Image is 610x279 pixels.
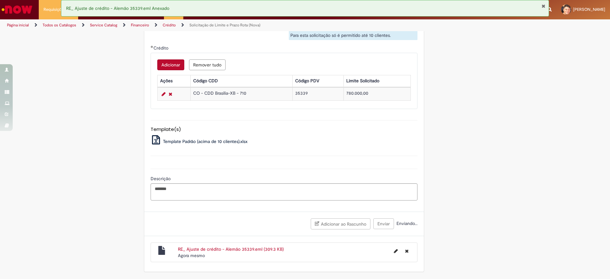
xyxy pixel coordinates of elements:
[160,90,167,98] a: Editar Linha 1
[390,246,402,256] button: Editar nome de arquivo RE_ Ajuste de crédito - Alemão 35339.eml
[573,7,605,12] span: [PERSON_NAME]
[5,19,402,31] ul: Trilhas de página
[401,246,412,256] button: Excluir RE_ Ajuste de crédito - Alemão 35339.eml
[178,253,205,258] span: Agora mesmo
[157,75,190,87] th: Ações
[7,23,29,28] a: Página inicial
[151,183,417,201] textarea: Descrição
[163,23,176,28] a: Crédito
[189,59,226,70] button: Remove all rows for Crédito
[157,59,184,70] button: Add a row for Crédito
[191,75,292,87] th: Código CDD
[151,127,417,132] h5: Template(s)
[153,45,170,51] span: Crédito
[151,176,172,181] span: Descrição
[151,45,153,48] span: Obrigatório Preenchido
[131,23,149,28] a: Financeiro
[395,221,417,226] span: Enviando...
[178,246,284,252] a: RE_ Ajuste de crédito - Alemão 35339.eml (309.3 KB)
[191,88,292,101] td: CO - CDD Brasilia-XB - 710
[344,75,411,87] th: Limite Solicitado
[178,253,205,258] time: 29/09/2025 19:09:47
[43,23,76,28] a: Todos os Catálogos
[44,6,66,13] span: Requisições
[163,139,247,144] span: Template Padrão (acima de 10 clientes).xlsx
[344,88,411,101] td: 780.000,00
[289,31,417,40] div: Para esta solicitação só é permitido até 10 clientes.
[167,90,174,98] a: Remover linha 1
[541,3,546,9] button: Fechar Notificação
[292,75,344,87] th: Código PDV
[66,5,169,11] span: RE_ Ajuste de crédito - Alemão 35339.eml Anexado
[1,3,33,16] img: ServiceNow
[90,23,117,28] a: Service Catalog
[292,88,344,101] td: 35339
[151,139,247,144] a: Template Padrão (acima de 10 clientes).xlsx
[189,23,261,28] a: Solicitação de Limite e Prazo Rota (Nova)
